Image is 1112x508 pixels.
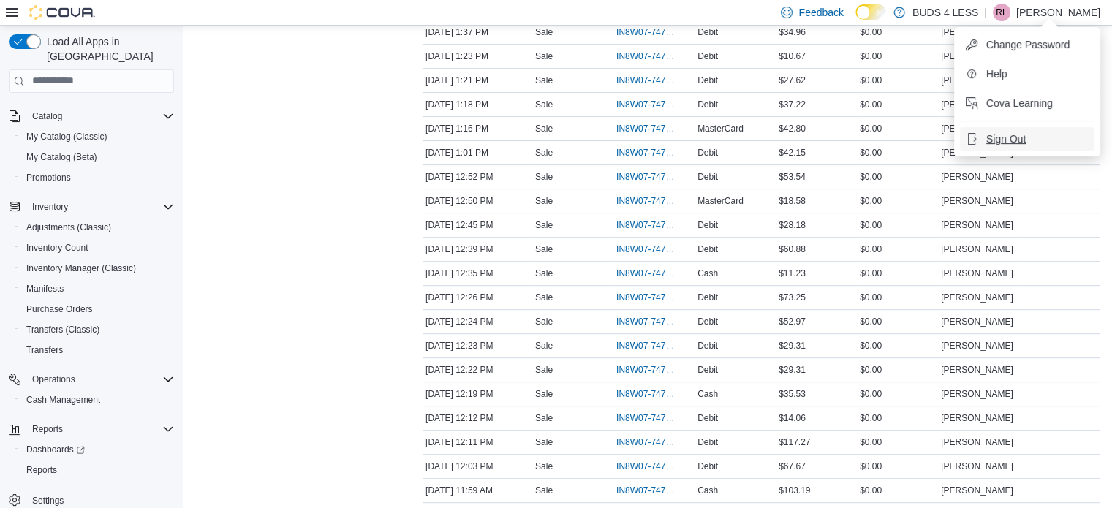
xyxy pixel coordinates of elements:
span: $60.88 [779,243,806,255]
button: IN8W07-747143 [616,289,692,306]
span: IN8W07-747202 [616,147,677,159]
span: Debit [697,26,718,38]
div: $0.00 [857,433,938,451]
button: Catalog [26,107,68,125]
span: Cash [697,388,718,400]
div: $0.00 [857,313,938,330]
span: RL [996,4,1007,21]
button: IN8W07-747175 [616,216,692,234]
div: $0.00 [857,240,938,258]
span: IN8W07-747140 [616,316,677,327]
button: Sign Out [960,127,1094,151]
span: [PERSON_NAME] [941,292,1013,303]
div: $0.00 [857,458,938,475]
span: Cash [697,268,718,279]
span: Reports [26,464,57,476]
span: Transfers [26,344,63,356]
button: Inventory [26,198,74,216]
button: IN8W07-747157 [616,265,692,282]
button: IN8W07-747104 [616,458,692,475]
span: Inventory Manager (Classic) [26,262,136,274]
span: IN8W07-747191 [616,171,677,183]
div: [DATE] 1:01 PM [423,144,532,162]
span: IN8W07-747119 [616,412,677,424]
p: Sale [535,388,553,400]
span: Cash [697,485,718,496]
div: [DATE] 1:18 PM [423,96,532,113]
div: [DATE] 12:23 PM [423,337,532,355]
span: [PERSON_NAME] [941,460,1013,472]
p: Sale [535,123,553,134]
button: Catalog [3,106,180,126]
p: Sale [535,364,553,376]
span: [PERSON_NAME] [941,436,1013,448]
span: Inventory Manager (Classic) [20,259,174,277]
button: Change Password [960,33,1094,56]
span: Settings [32,495,64,507]
button: IN8W07-747117 [616,433,692,451]
span: $29.31 [779,364,806,376]
a: My Catalog (Beta) [20,148,103,166]
span: Purchase Orders [26,303,93,315]
span: IN8W07-747162 [616,243,677,255]
button: Reports [15,460,180,480]
span: $103.19 [779,485,810,496]
span: Adjustments (Classic) [26,221,111,233]
div: [DATE] 12:03 PM [423,458,532,475]
span: Change Password [986,37,1070,52]
span: IN8W07-747157 [616,268,677,279]
p: Sale [535,460,553,472]
span: [PERSON_NAME] [941,485,1013,496]
p: | [984,4,987,21]
div: $0.00 [857,144,938,162]
span: IN8W07-747243 [616,50,677,62]
span: IN8W07-747117 [616,436,677,448]
span: Debit [697,364,718,376]
span: Reports [32,423,63,435]
span: My Catalog (Classic) [20,128,174,145]
span: IN8W07-747104 [616,460,677,472]
button: Help [960,62,1094,86]
p: Sale [535,26,553,38]
span: $42.80 [779,123,806,134]
button: IN8W07-747191 [616,168,692,186]
p: Sale [535,50,553,62]
span: [PERSON_NAME] [941,243,1013,255]
span: Dashboards [20,441,174,458]
span: IN8W07-747231 [616,99,677,110]
a: Dashboards [20,441,91,458]
span: Manifests [20,280,174,297]
span: Reports [26,420,174,438]
p: Sale [535,243,553,255]
span: Transfers (Classic) [26,324,99,335]
button: Purchase Orders [15,299,180,319]
span: $28.18 [779,219,806,231]
div: [DATE] 1:16 PM [423,120,532,137]
span: IN8W07-747133 [616,364,677,376]
span: IN8W07-747175 [616,219,677,231]
span: [PERSON_NAME] [941,75,1013,86]
button: Reports [3,419,180,439]
span: $14.06 [779,412,806,424]
span: [PERSON_NAME] [941,340,1013,352]
div: $0.00 [857,192,938,210]
div: $0.00 [857,361,938,379]
a: Inventory Manager (Classic) [20,259,142,277]
div: [DATE] 1:23 PM [423,48,532,65]
div: [DATE] 12:12 PM [423,409,532,427]
span: $42.15 [779,147,806,159]
span: Debit [697,436,718,448]
span: Adjustments (Classic) [20,219,174,236]
span: [PERSON_NAME] [941,388,1013,400]
button: Operations [26,371,81,388]
p: Sale [535,171,553,183]
span: Sign Out [986,132,1026,146]
button: Manifests [15,278,180,299]
div: $0.00 [857,23,938,41]
span: IN8W07-747187 [616,195,677,207]
span: $29.31 [779,340,806,352]
span: Debit [697,171,718,183]
span: IN8W07-747238 [616,75,677,86]
span: Operations [32,374,75,385]
p: Sale [535,316,553,327]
